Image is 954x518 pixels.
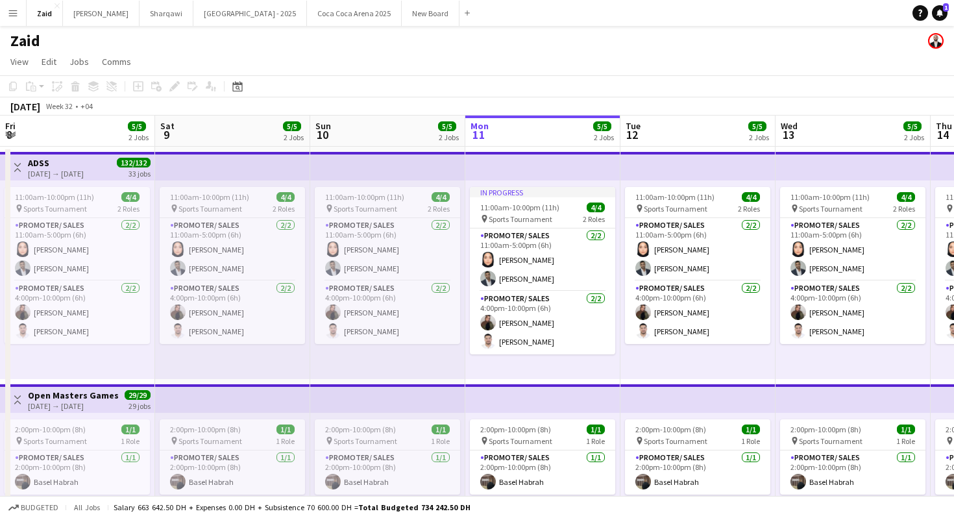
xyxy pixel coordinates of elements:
span: 5/5 [593,121,611,131]
app-job-card: In progress11:00am-10:00pm (11h)4/4 Sports Tournament2 RolesPromoter/ Sales2/211:00am-5:00pm (6h)... [470,187,615,354]
span: 1 Role [121,436,140,446]
span: 11:00am-10:00pm (11h) [790,192,870,202]
span: 1/1 [742,425,760,434]
span: 2 Roles [738,204,760,214]
span: Budgeted [21,503,58,512]
span: Sports Tournament [799,204,862,214]
app-card-role: Promoter/ Sales2/211:00am-5:00pm (6h)[PERSON_NAME][PERSON_NAME] [625,218,770,281]
span: 11:00am-10:00pm (11h) [325,192,404,202]
span: 2 Roles [893,204,915,214]
span: Sports Tournament [644,204,707,214]
app-job-card: 11:00am-10:00pm (11h)4/4 Sports Tournament2 RolesPromoter/ Sales2/211:00am-5:00pm (6h)[PERSON_NAM... [780,187,925,344]
span: Sports Tournament [489,436,552,446]
span: Edit [42,56,56,68]
span: 4/4 [742,192,760,202]
span: 8 [3,127,16,142]
span: Sports Tournament [178,204,242,214]
div: 2:00pm-10:00pm (8h)1/1 Sports Tournament1 RolePromoter/ Sales1/12:00pm-10:00pm (8h)Basel Habrah [315,419,460,495]
span: 1/1 [276,425,295,434]
span: 10 [313,127,331,142]
app-card-role: Promoter/ Sales2/211:00am-5:00pm (6h)[PERSON_NAME][PERSON_NAME] [5,218,150,281]
span: Sports Tournament [334,436,397,446]
div: [DATE] → [DATE] [28,169,84,179]
div: 2 Jobs [904,132,924,142]
span: Sports Tournament [23,436,87,446]
button: Coca Coca Arena 2025 [307,1,402,26]
span: 11 [469,127,489,142]
div: 2:00pm-10:00pm (8h)1/1 Sports Tournament1 RolePromoter/ Sales1/12:00pm-10:00pm (8h)Basel Habrah [470,419,615,495]
div: 2 Jobs [284,132,304,142]
span: 2:00pm-10:00pm (8h) [325,425,396,434]
span: 14 [934,127,952,142]
span: 1/1 [432,425,450,434]
span: Jobs [69,56,89,68]
span: 4/4 [432,192,450,202]
button: Zaid [27,1,63,26]
span: 2 Roles [273,204,295,214]
app-job-card: 2:00pm-10:00pm (8h)1/1 Sports Tournament1 RolePromoter/ Sales1/12:00pm-10:00pm (8h)Basel Habrah [5,419,150,495]
a: 1 [932,5,948,21]
div: In progress [470,187,615,197]
span: Sat [160,120,175,132]
app-card-role: Promoter/ Sales2/211:00am-5:00pm (6h)[PERSON_NAME][PERSON_NAME] [315,218,460,281]
app-card-role: Promoter/ Sales1/12:00pm-10:00pm (8h)Basel Habrah [315,450,460,495]
div: 29 jobs [128,400,151,411]
app-job-card: 2:00pm-10:00pm (8h)1/1 Sports Tournament1 RolePromoter/ Sales1/12:00pm-10:00pm (8h)Basel Habrah [160,419,305,495]
span: 1 [943,3,949,12]
app-card-role: Promoter/ Sales1/12:00pm-10:00pm (8h)Basel Habrah [470,450,615,495]
span: 2:00pm-10:00pm (8h) [790,425,861,434]
app-job-card: 11:00am-10:00pm (11h)4/4 Sports Tournament2 RolesPromoter/ Sales2/211:00am-5:00pm (6h)[PERSON_NAM... [5,187,150,344]
button: [PERSON_NAME] [63,1,140,26]
span: 5/5 [283,121,301,131]
h3: Open Masters Games [28,389,119,401]
span: Sports Tournament [799,436,862,446]
span: 11:00am-10:00pm (11h) [635,192,715,202]
span: Tue [626,120,641,132]
span: Mon [471,120,489,132]
span: Sports Tournament [489,214,552,224]
app-card-role: Promoter/ Sales2/211:00am-5:00pm (6h)[PERSON_NAME][PERSON_NAME] [470,228,615,291]
h1: Zaid [10,31,40,51]
span: 2 Roles [117,204,140,214]
span: 11:00am-10:00pm (11h) [15,192,94,202]
span: Fri [5,120,16,132]
span: Wed [781,120,798,132]
span: 2 Roles [428,204,450,214]
span: Comms [102,56,131,68]
app-card-role: Promoter/ Sales1/12:00pm-10:00pm (8h)Basel Habrah [160,450,305,495]
app-card-role: Promoter/ Sales2/24:00pm-10:00pm (6h)[PERSON_NAME][PERSON_NAME] [5,281,150,344]
span: 1 Role [896,436,915,446]
app-card-role: Promoter/ Sales2/211:00am-5:00pm (6h)[PERSON_NAME][PERSON_NAME] [160,218,305,281]
div: +04 [80,101,93,111]
span: Sports Tournament [644,436,707,446]
span: 5/5 [128,121,146,131]
app-card-role: Promoter/ Sales1/12:00pm-10:00pm (8h)Basel Habrah [5,450,150,495]
a: Comms [97,53,136,70]
div: 2 Jobs [594,132,614,142]
app-card-role: Promoter/ Sales1/12:00pm-10:00pm (8h)Basel Habrah [625,450,770,495]
span: 1/1 [897,425,915,434]
app-job-card: 2:00pm-10:00pm (8h)1/1 Sports Tournament1 RolePromoter/ Sales1/12:00pm-10:00pm (8h)Basel Habrah [780,419,925,495]
span: 2:00pm-10:00pm (8h) [480,425,551,434]
span: Thu [936,120,952,132]
div: 2 Jobs [128,132,149,142]
span: 1 Role [586,436,605,446]
span: 1 Role [276,436,295,446]
app-card-role: Promoter/ Sales2/24:00pm-10:00pm (6h)[PERSON_NAME][PERSON_NAME] [160,281,305,344]
a: Edit [36,53,62,70]
button: Budgeted [6,500,60,515]
app-card-role: Promoter/ Sales1/12:00pm-10:00pm (8h)Basel Habrah [780,450,925,495]
span: 4/4 [587,203,605,212]
app-job-card: 2:00pm-10:00pm (8h)1/1 Sports Tournament1 RolePromoter/ Sales1/12:00pm-10:00pm (8h)Basel Habrah [625,419,770,495]
span: 1/1 [121,425,140,434]
span: 2:00pm-10:00pm (8h) [635,425,706,434]
span: 4/4 [276,192,295,202]
span: 29/29 [125,390,151,400]
span: 13 [779,127,798,142]
app-card-role: Promoter/ Sales2/24:00pm-10:00pm (6h)[PERSON_NAME][PERSON_NAME] [470,291,615,354]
